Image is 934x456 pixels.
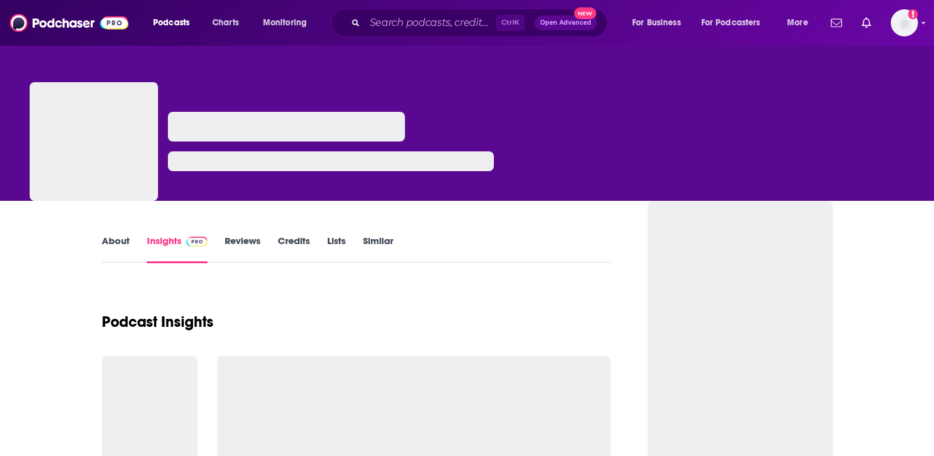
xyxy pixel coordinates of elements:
[225,235,261,263] a: Reviews
[891,9,918,36] button: Show profile menu
[693,13,778,33] button: open menu
[10,11,128,35] img: Podchaser - Follow, Share and Rate Podcasts
[623,13,696,33] button: open menu
[263,14,307,32] span: Monitoring
[186,237,208,247] img: Podchaser Pro
[327,235,346,263] a: Lists
[144,13,206,33] button: open menu
[632,14,681,32] span: For Business
[204,13,246,33] a: Charts
[365,13,496,33] input: Search podcasts, credits, & more...
[496,15,525,31] span: Ctrl K
[363,235,393,263] a: Similar
[102,235,130,263] a: About
[787,14,808,32] span: More
[826,12,847,33] a: Show notifications dropdown
[343,9,619,37] div: Search podcasts, credits, & more...
[212,14,239,32] span: Charts
[102,313,214,331] h1: Podcast Insights
[153,14,190,32] span: Podcasts
[857,12,876,33] a: Show notifications dropdown
[891,9,918,36] span: Logged in as BenLaurro
[891,9,918,36] img: User Profile
[574,7,596,19] span: New
[147,235,208,263] a: InsightsPodchaser Pro
[254,13,323,33] button: open menu
[540,20,591,26] span: Open Advanced
[535,15,597,30] button: Open AdvancedNew
[778,13,824,33] button: open menu
[908,9,918,19] svg: Add a profile image
[278,235,310,263] a: Credits
[701,14,761,32] span: For Podcasters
